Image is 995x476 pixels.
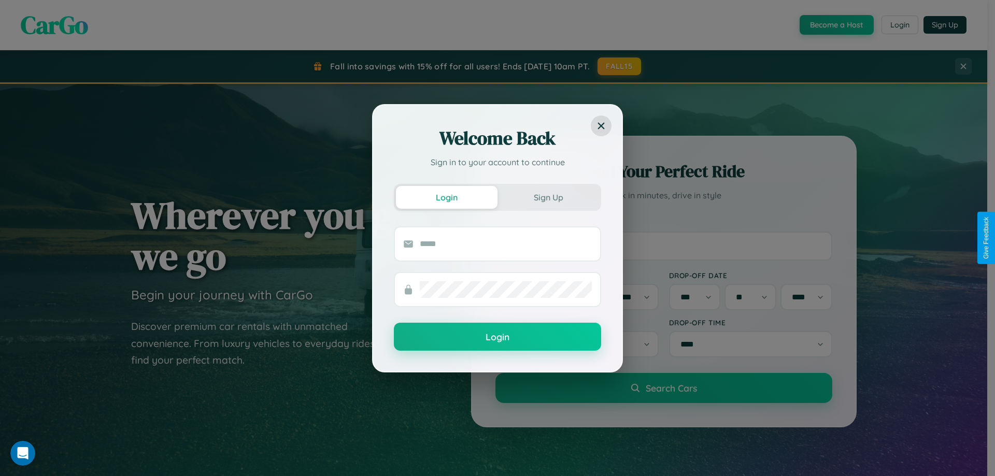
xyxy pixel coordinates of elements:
[10,441,35,466] iframe: Intercom live chat
[983,217,990,259] div: Give Feedback
[394,126,601,151] h2: Welcome Back
[394,156,601,168] p: Sign in to your account to continue
[394,323,601,351] button: Login
[396,186,497,209] button: Login
[497,186,599,209] button: Sign Up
